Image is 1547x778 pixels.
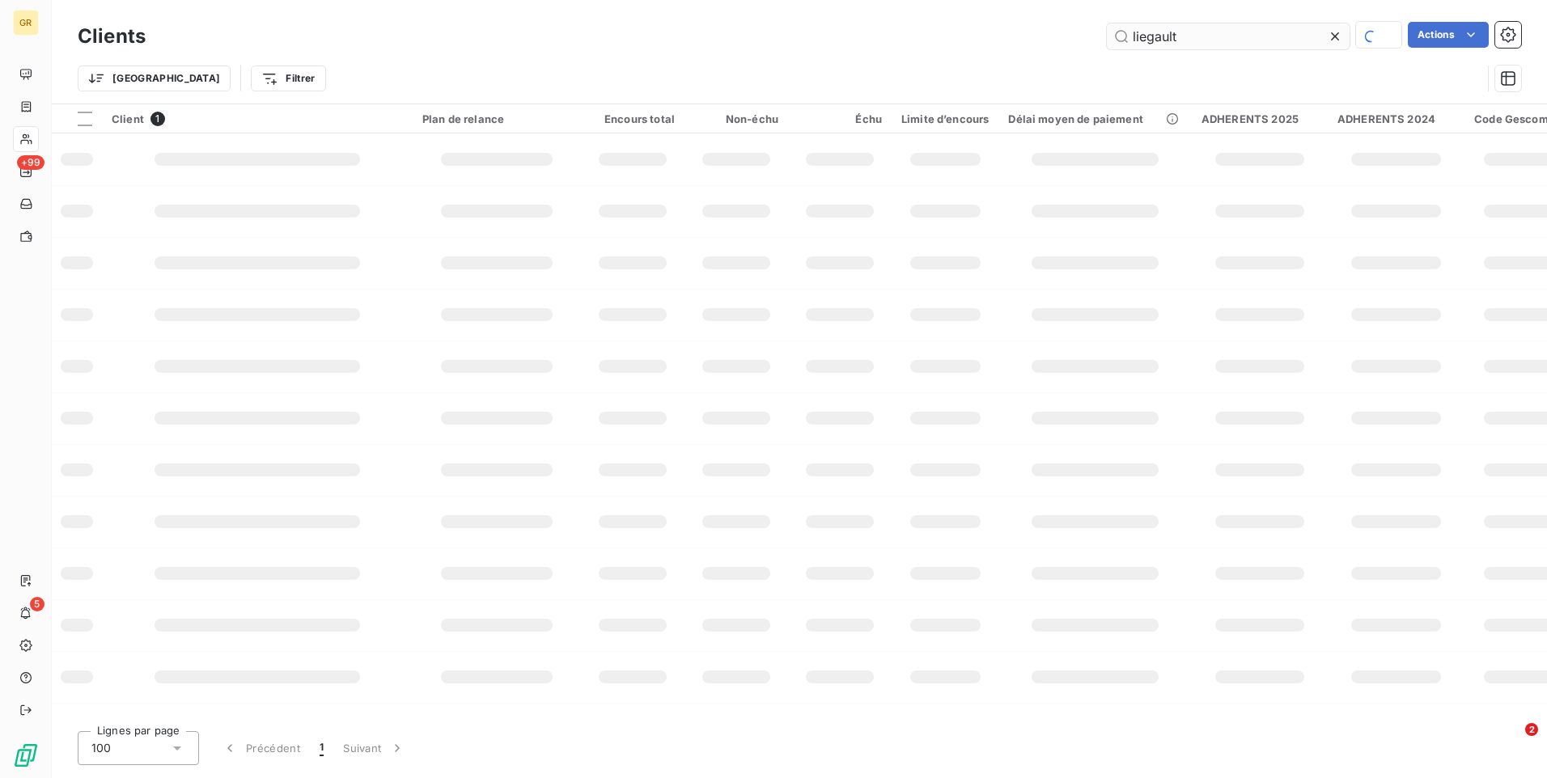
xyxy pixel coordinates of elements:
[1337,112,1455,125] div: ADHERENTS 2024
[1107,23,1350,49] input: Rechercher
[901,112,989,125] div: Limite d’encours
[13,10,39,36] div: GR
[91,740,111,756] span: 100
[30,597,45,611] span: 5
[78,22,146,51] h3: Clients
[1008,112,1181,125] div: Délai moyen de paiement
[13,742,39,768] img: Logo LeanPay
[422,112,571,125] div: Plan de relance
[13,159,38,184] a: +99
[1525,723,1538,736] span: 2
[112,112,144,125] span: Client
[591,112,675,125] div: Encours total
[798,112,882,125] div: Échu
[694,112,778,125] div: Non-échu
[150,112,165,126] span: 1
[17,155,45,170] span: +99
[251,66,325,91] button: Filtrer
[1492,723,1531,762] iframe: Intercom live chat
[320,740,324,756] span: 1
[1202,112,1318,125] div: ADHERENTS 2025
[333,731,415,765] button: Suivant
[78,66,231,91] button: [GEOGRAPHIC_DATA]
[1408,22,1489,48] button: Actions
[212,731,310,765] button: Précédent
[310,731,333,765] button: 1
